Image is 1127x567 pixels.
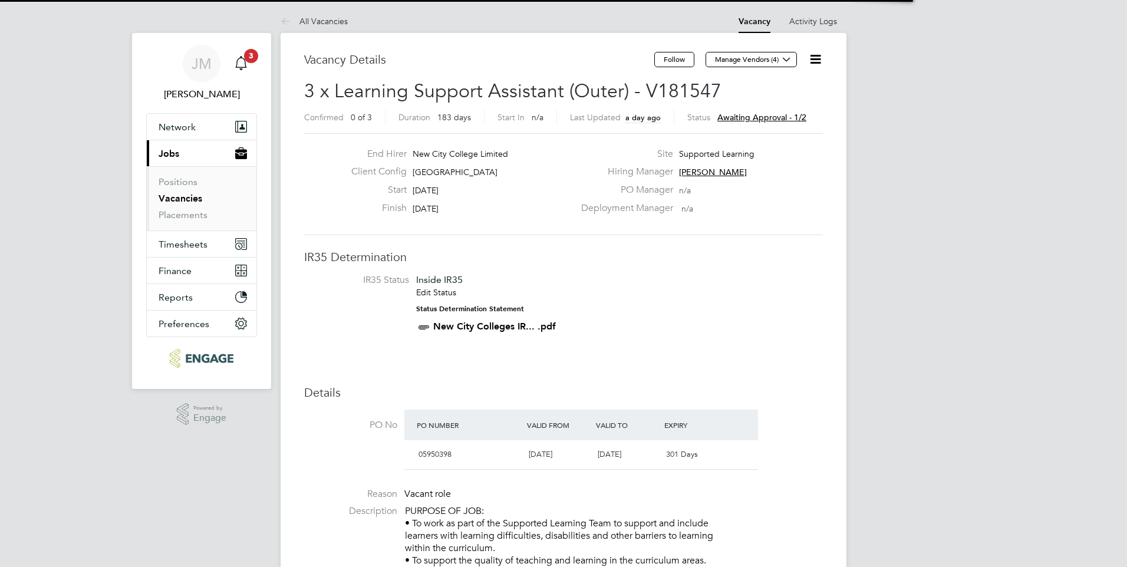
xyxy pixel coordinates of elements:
span: n/a [681,203,693,214]
span: JM [192,56,212,71]
span: [DATE] [598,449,621,459]
label: Status [687,112,710,123]
span: Inside IR35 [416,274,463,285]
span: 183 days [437,112,471,123]
label: Finish [342,202,407,215]
label: Deployment Manager [574,202,673,215]
label: Last Updated [570,112,621,123]
span: a day ago [625,113,661,123]
label: Hiring Manager [574,166,673,178]
a: Powered byEngage [177,403,227,426]
span: 3 [244,49,258,63]
button: Network [147,114,256,140]
span: Preferences [159,318,209,329]
span: Network [159,121,196,133]
label: IR35 Status [316,274,409,286]
label: Duration [398,112,430,123]
label: Confirmed [304,112,344,123]
a: Edit Status [416,287,456,298]
span: Reports [159,292,193,303]
label: Client Config [342,166,407,178]
span: 05950398 [418,449,452,459]
span: [GEOGRAPHIC_DATA] [413,167,497,177]
h3: Vacancy Details [304,52,654,67]
label: Reason [304,488,397,500]
span: 301 Days [666,449,698,459]
span: New City College Limited [413,149,508,159]
span: Vacant role [404,488,451,500]
button: Manage Vendors (4) [706,52,797,67]
a: Placements [159,209,207,220]
button: Finance [147,258,256,283]
a: New City Colleges IR... .pdf [433,321,556,332]
div: Jobs [147,166,256,230]
a: Vacancies [159,193,202,204]
a: 3 [229,45,253,83]
h3: Details [304,385,823,400]
span: Finance [159,265,192,276]
a: Vacancy [739,17,770,27]
a: JM[PERSON_NAME] [146,45,257,101]
label: Start In [497,112,525,123]
span: Powered by [193,403,226,413]
span: Timesheets [159,239,207,250]
strong: Status Determination Statement [416,305,524,313]
span: [PERSON_NAME] [679,167,747,177]
label: PO No [304,419,397,431]
button: Timesheets [147,231,256,257]
a: Activity Logs [789,16,837,27]
a: Go to home page [146,349,257,368]
a: All Vacancies [281,16,348,27]
span: Supported Learning [679,149,754,159]
button: Preferences [147,311,256,337]
label: End Hirer [342,148,407,160]
label: Site [574,148,673,160]
button: Jobs [147,140,256,166]
label: PO Manager [574,184,673,196]
span: Jobs [159,148,179,159]
a: Positions [159,176,197,187]
div: Valid To [593,414,662,436]
span: 0 of 3 [351,112,372,123]
h3: IR35 Determination [304,249,823,265]
span: Engage [193,413,226,423]
span: 3 x Learning Support Assistant (Outer) - V181547 [304,80,721,103]
nav: Main navigation [132,33,271,389]
span: [DATE] [529,449,552,459]
span: [DATE] [413,185,439,196]
div: Valid From [524,414,593,436]
img: ncclondon-logo-retina.png [170,349,233,368]
span: n/a [532,112,543,123]
span: Jacqueline Mitchell [146,87,257,101]
span: n/a [679,185,691,196]
div: Expiry [661,414,730,436]
div: PO Number [414,414,524,436]
button: Follow [654,52,694,67]
span: [DATE] [413,203,439,214]
label: Description [304,505,397,517]
label: Start [342,184,407,196]
span: Awaiting approval - 1/2 [717,112,806,123]
button: Reports [147,284,256,310]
